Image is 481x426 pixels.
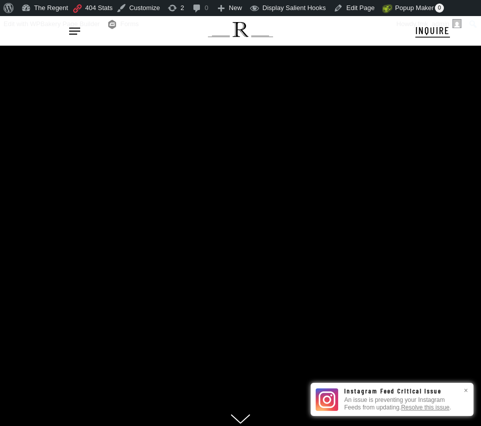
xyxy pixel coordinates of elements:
[401,404,449,411] a: Resolve this issue
[459,382,473,399] div: ×
[344,388,459,394] h3: Instagram Feed Critical Issue
[208,22,273,37] img: The Regent
[435,4,444,13] span: 0
[344,396,459,411] p: An issue is preventing your Instagram Feeds from updating. .
[316,388,338,411] img: Instagram Feed icon
[120,16,139,32] span: Forms
[417,20,449,28] span: fmk_admin
[393,16,465,32] a: Howdy,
